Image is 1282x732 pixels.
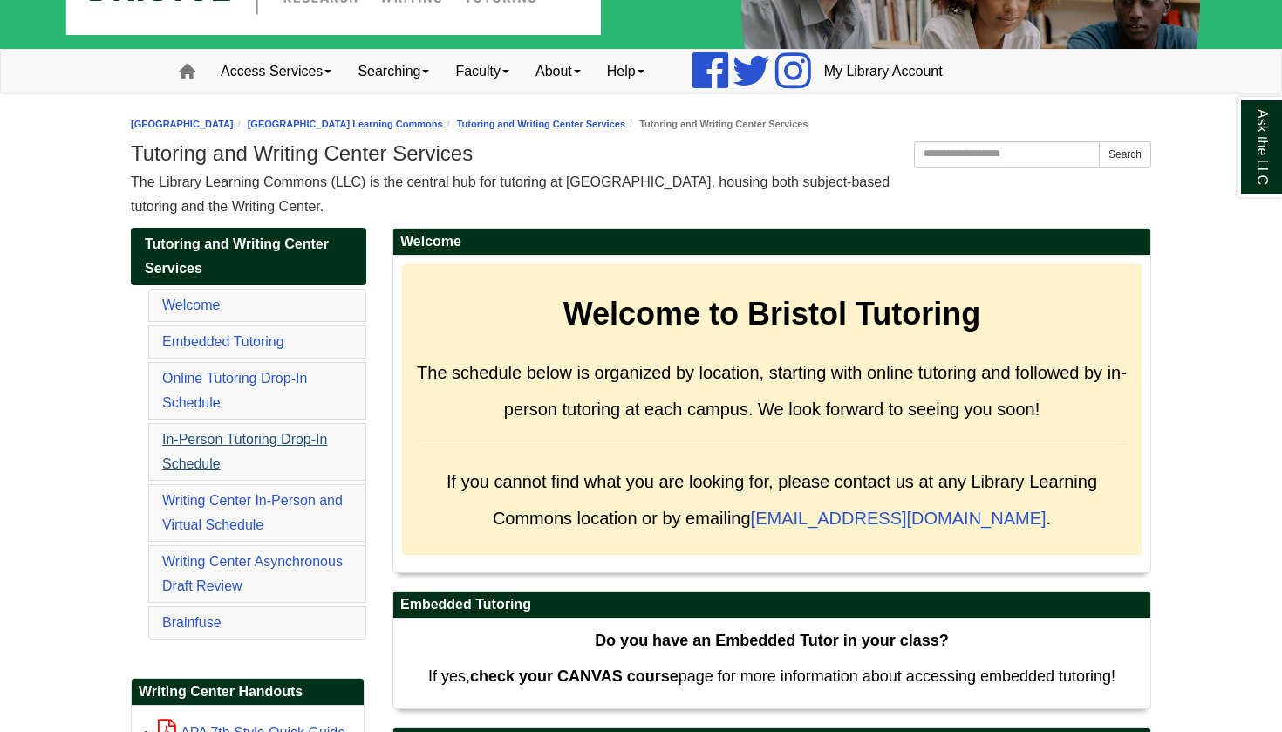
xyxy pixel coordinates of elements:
[442,50,522,93] a: Faculty
[131,141,1151,166] h1: Tutoring and Writing Center Services
[1099,141,1151,168] button: Search
[447,472,1097,528] span: If you cannot find what you are looking for, please contact us at any Library Learning Commons lo...
[162,298,220,312] a: Welcome
[132,679,364,706] h2: Writing Center Handouts
[162,371,307,410] a: Online Tutoring Drop-In Schedule
[131,228,366,285] a: Tutoring and Writing Center Services
[131,174,890,214] span: The Library Learning Commons (LLC) is the central hub for tutoring at [GEOGRAPHIC_DATA], housing ...
[594,50,658,93] a: Help
[470,667,679,685] strong: check your CANVAS course
[811,50,956,93] a: My Library Account
[417,363,1127,419] span: The schedule below is organized by location, starting with online tutoring and followed by in-per...
[162,493,343,532] a: Writing Center In-Person and Virtual Schedule
[625,116,808,133] li: Tutoring and Writing Center Services
[393,229,1150,256] h2: Welcome
[208,50,344,93] a: Access Services
[595,632,949,649] strong: Do you have an Embedded Tutor in your class?
[162,615,222,630] a: Brainfuse
[162,334,284,349] a: Embedded Tutoring
[751,509,1047,528] a: [EMAIL_ADDRESS][DOMAIN_NAME]
[131,116,1151,133] nav: breadcrumb
[145,236,329,276] span: Tutoring and Writing Center Services
[162,554,343,593] a: Writing Center Asynchronous Draft Review
[522,50,594,93] a: About
[344,50,442,93] a: Searching
[428,667,1115,685] span: If yes, page for more information about accessing embedded tutoring!
[563,296,981,332] strong: Welcome to Bristol Tutoring
[248,119,443,129] a: [GEOGRAPHIC_DATA] Learning Commons
[131,119,234,129] a: [GEOGRAPHIC_DATA]
[393,592,1150,619] h2: Embedded Tutoring
[162,432,327,471] a: In-Person Tutoring Drop-In Schedule
[457,119,625,129] a: Tutoring and Writing Center Services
